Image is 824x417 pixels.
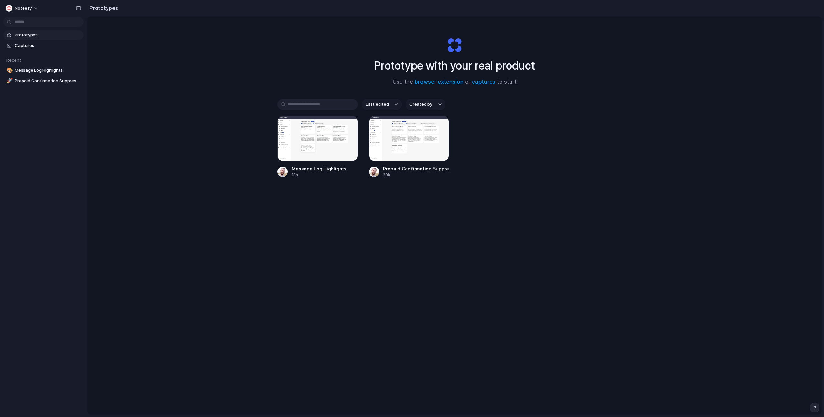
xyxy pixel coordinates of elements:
a: Message Log HighlightsMessage Log Highlights18h [277,116,358,178]
div: 18h [292,172,347,178]
span: Recent [6,57,21,63]
span: Use the or to start [393,78,517,86]
button: 🎨 [6,67,12,73]
div: 🎨 [7,67,11,74]
h1: Prototype with your real product [374,57,535,74]
button: 🚀 [6,78,12,84]
a: Prototypes [3,30,84,40]
div: 🚀 [7,77,11,84]
button: Noteefy [3,3,42,14]
span: Prepaid Confirmation Suppression [15,78,81,84]
span: Captures [15,43,81,49]
span: Created by [409,101,432,108]
div: Prepaid Confirmation Suppression [383,165,449,172]
span: Last edited [366,101,389,108]
a: Captures [3,41,84,51]
div: 20h [383,172,449,178]
span: Prototypes [15,32,81,38]
span: Noteefy [15,5,32,12]
a: 🚀Prepaid Confirmation Suppression [3,76,84,86]
a: captures [472,79,495,85]
div: Message Log Highlights [292,165,347,172]
button: Created by [406,99,445,110]
a: 🎨Message Log Highlights [3,65,84,75]
span: Message Log Highlights [15,67,81,73]
a: browser extension [415,79,464,85]
a: Prepaid Confirmation SuppressionPrepaid Confirmation Suppression20h [369,116,449,178]
button: Last edited [362,99,402,110]
h2: Prototypes [87,4,118,12]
